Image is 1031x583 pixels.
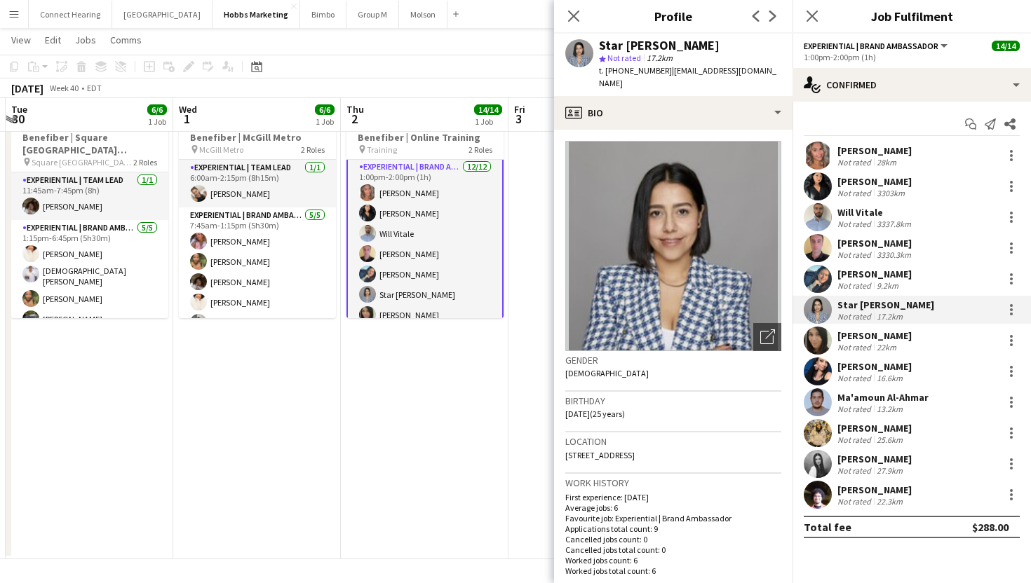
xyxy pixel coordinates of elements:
app-card-role: Experiential | Brand Ambassador5/57:45am-1:15pm (5h30m)[PERSON_NAME][PERSON_NAME][PERSON_NAME][PE... [179,207,336,336]
img: Crew avatar or photo [565,141,781,351]
div: [PERSON_NAME] [837,422,912,434]
span: 2 Roles [301,144,325,155]
div: Not rated [837,188,874,198]
div: 17.2km [874,311,905,322]
div: 28km [874,157,899,167]
h3: Location [565,435,781,448]
div: [PERSON_NAME] [837,453,912,465]
div: Not rated [837,496,874,507]
app-job-card: 11:45am-7:45pm (8h)6/6Benefiber | Square [GEOGRAPHIC_DATA][PERSON_NAME] MTL Square [GEOGRAPHIC_DA... [11,111,168,318]
div: Not rated [837,157,874,167]
button: Experiential | Brand Ambassador [804,41,950,51]
div: 25.6km [874,434,905,445]
span: Edit [45,34,61,46]
p: Worked jobs count: 6 [565,555,781,565]
div: Confirmed [793,68,1031,102]
span: Jobs [75,34,96,46]
div: [DATE] [11,81,43,95]
p: Favourite job: Experiential | Brand Ambassador [565,513,781,523]
span: 3 [512,111,525,127]
span: [DATE] (25 years) [565,409,625,419]
div: [PERSON_NAME] [837,144,912,157]
button: Bimbo [300,1,346,28]
h3: Job Fulfilment [793,7,1031,25]
div: 22.3km [874,496,905,507]
p: Cancelled jobs count: 0 [565,534,781,544]
h3: Birthday [565,395,781,407]
span: 2 [344,111,364,127]
div: 16.6km [874,373,905,383]
div: [PERSON_NAME] [837,268,912,280]
div: Open photos pop-in [753,323,781,351]
div: 1 Job [316,116,334,127]
button: Hobbs Marketing [213,1,300,28]
app-card-role: Experiential | Brand Ambassador5/51:15pm-6:45pm (5h30m)[PERSON_NAME][DEMOGRAPHIC_DATA][PERSON_NAM... [11,220,168,353]
span: Fri [514,103,525,116]
span: 30 [9,111,27,127]
span: 1 [177,111,197,127]
app-job-card: 6:00am-2:15pm (8h15m)6/6Benefiber | McGill Metro McGill Metro2 RolesExperiential | Team Lead1/16:... [179,111,336,318]
span: Experiential | Brand Ambassador [804,41,938,51]
div: 22km [874,342,899,352]
div: Not rated [837,219,874,229]
div: [PERSON_NAME] [837,175,912,188]
div: Will Vitale [837,206,914,219]
a: Comms [105,31,147,49]
button: Group M [346,1,399,28]
div: Total fee [804,520,851,534]
p: Worked jobs total count: 6 [565,565,781,576]
span: [DEMOGRAPHIC_DATA] [565,368,649,378]
div: Not rated [837,280,874,291]
div: 1:00pm-2:00pm (1h) [804,52,1020,62]
a: View [6,31,36,49]
div: Bio [554,96,793,130]
div: Not rated [837,311,874,322]
span: 6/6 [147,104,167,115]
div: 1 Job [475,116,501,127]
span: | [EMAIL_ADDRESS][DOMAIN_NAME] [599,65,776,88]
app-job-card: 1:00pm-2:00pm (1h)14/14Benefiber | Online Training Training2 RolesExperiential | Brand Ambassador... [346,111,504,318]
div: 3303km [874,188,908,198]
span: 14/14 [992,41,1020,51]
div: [PERSON_NAME] [837,360,912,373]
span: Square [GEOGRAPHIC_DATA][PERSON_NAME] [32,157,133,167]
span: Training [367,144,397,155]
span: 6/6 [315,104,335,115]
span: t. [PHONE_NUMBER] [599,65,672,76]
span: Thu [346,103,364,116]
span: Tue [11,103,27,116]
button: Connect Hearing [29,1,112,28]
app-card-role: Experiential | Team Lead1/16:00am-2:15pm (8h15m)[PERSON_NAME] [179,160,336,207]
div: [PERSON_NAME] [837,329,912,342]
span: McGill Metro [199,144,243,155]
span: Comms [110,34,142,46]
span: 2 Roles [133,157,157,167]
div: 1 Job [148,116,166,127]
h3: Benefiber | Online Training [346,131,504,144]
div: 3337.8km [874,219,914,229]
a: Jobs [69,31,102,49]
p: Cancelled jobs total count: 0 [565,544,781,555]
h3: Benefiber | McGill Metro [179,131,336,144]
span: [STREET_ADDRESS] [565,450,635,460]
div: Not rated [837,249,874,260]
span: 2 Roles [469,144,492,155]
div: 13.2km [874,404,905,414]
div: Not rated [837,342,874,352]
span: View [11,34,31,46]
span: Wed [179,103,197,116]
div: EDT [87,83,102,93]
app-card-role: Experiential | Brand Ambassador12/121:00pm-2:00pm (1h)[PERSON_NAME][PERSON_NAME]Will Vitale[PERSO... [346,158,504,432]
div: 3330.3km [874,249,914,260]
div: [PERSON_NAME] [837,237,914,249]
p: Average jobs: 6 [565,502,781,513]
h3: Work history [565,476,781,489]
p: Applications total count: 9 [565,523,781,534]
h3: Profile [554,7,793,25]
div: 9.2km [874,280,901,291]
div: 27.9km [874,465,905,476]
div: Star [PERSON_NAME] [837,299,934,311]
